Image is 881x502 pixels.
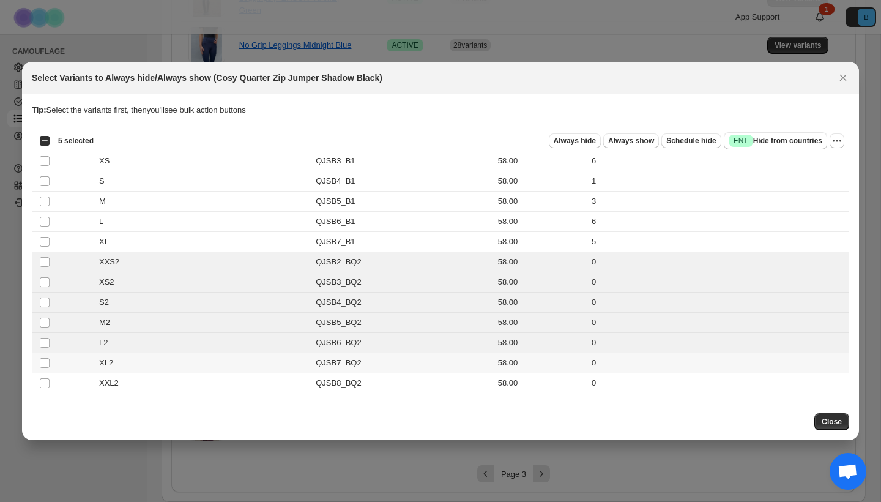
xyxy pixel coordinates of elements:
td: 58.00 [494,333,588,353]
td: QJSB4_B1 [312,171,494,192]
td: QJSB5_B1 [312,192,494,212]
button: SuccessENTHide from countries [724,132,827,149]
td: QJSB3_BQ2 [312,272,494,293]
span: Close [822,417,842,427]
h2: Select Variants to Always hide/Always show (Cosy Quarter Zip Jumper Shadow Black) [32,72,382,84]
td: QJSB7_BQ2 [312,353,494,373]
td: 58.00 [494,293,588,313]
span: L [99,215,110,228]
span: Always show [608,136,654,146]
td: 0 [588,333,849,353]
span: M [99,195,113,208]
td: 58.00 [494,313,588,333]
td: 58.00 [494,373,588,394]
span: XS [99,155,116,167]
span: Hide from countries [729,135,822,147]
span: M2 [99,317,117,329]
td: 5 [588,232,849,252]
td: 58.00 [494,171,588,192]
td: 58.00 [494,192,588,212]
p: Select the variants first, then you'll see bulk action buttons [32,104,849,116]
td: 1 [588,171,849,192]
td: 0 [588,313,849,333]
td: QJSB5_BQ2 [312,313,494,333]
span: L2 [99,337,114,349]
td: QJSB2_BQ2 [312,252,494,272]
span: XXL2 [99,377,125,389]
button: More actions [830,133,844,148]
td: 58.00 [494,353,588,373]
td: 0 [588,353,849,373]
span: S2 [99,296,116,309]
td: 58.00 [494,212,588,232]
td: 6 [588,151,849,171]
button: Always show [603,133,659,148]
td: 0 [588,373,849,394]
td: 58.00 [494,151,588,171]
span: XS2 [99,276,121,288]
span: S [99,175,111,187]
td: 0 [588,272,849,293]
td: 58.00 [494,272,588,293]
span: 5 selected [58,136,94,146]
span: XXS2 [99,256,126,268]
td: QJSB6_BQ2 [312,333,494,353]
span: Always hide [554,136,596,146]
span: XL2 [99,357,120,369]
span: ENT [734,136,748,146]
a: Open chat [830,453,866,490]
td: QJSB7_B1 [312,232,494,252]
td: QJSB3_B1 [312,151,494,171]
button: Schedule hide [661,133,721,148]
td: QJSB4_BQ2 [312,293,494,313]
td: 0 [588,252,849,272]
td: 58.00 [494,252,588,272]
button: Close [814,413,849,430]
span: Schedule hide [666,136,716,146]
td: 6 [588,212,849,232]
td: 0 [588,293,849,313]
td: 3 [588,192,849,212]
td: QJSB6_B1 [312,212,494,232]
button: Close [835,69,852,86]
strong: Tip: [32,105,46,114]
button: Always hide [549,133,601,148]
td: 58.00 [494,232,588,252]
td: QJSB8_BQ2 [312,373,494,394]
span: XL [99,236,115,248]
